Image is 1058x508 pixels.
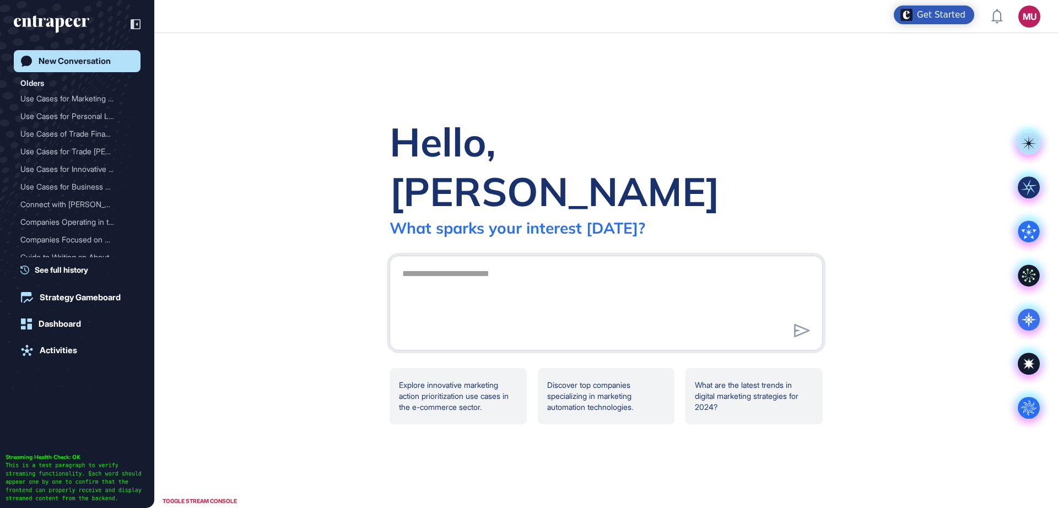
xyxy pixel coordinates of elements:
div: Companies Operating in th... [20,213,125,231]
div: Use Cases for Business Loan Products [20,178,134,196]
span: See full history [35,264,88,275]
a: Activities [14,339,141,361]
div: Use Cases of Trade Financ... [20,125,125,143]
div: What are the latest trends in digital marketing strategies for 2024? [685,368,823,424]
div: Use Cases of Trade Finance Products [20,125,134,143]
a: Dashboard [14,313,141,335]
div: Olders [20,77,44,90]
div: Use Cases for Marketing Action Prioritization [20,90,134,107]
button: MU [1018,6,1040,28]
div: Open Get Started checklist [894,6,974,24]
div: What sparks your interest [DATE]? [390,218,645,237]
div: Use Cases for Innovative Payment Methods [20,160,134,178]
div: Explore innovative marketing action prioritization use cases in the e-commerce sector. [390,368,527,424]
div: Dashboard [39,319,81,329]
div: Use Cases for Trade Finance Products [20,143,134,160]
img: launcher-image-alternative-text [900,9,913,21]
div: Use Cases for Business Lo... [20,178,125,196]
div: Use Cases for Personal Lo... [20,107,125,125]
div: Companies Focused on Decarbonization Efforts [20,231,134,248]
div: Companies Operating in the High Precision Laser Industry [20,213,134,231]
div: Activities [40,345,77,355]
div: Get Started [917,9,965,20]
div: Use Cases for Personal Loans [20,107,134,125]
div: Hello, [PERSON_NAME] [390,117,823,216]
div: entrapeer-logo [14,15,89,33]
div: Companies Focused on Deca... [20,231,125,248]
div: New Conversation [39,56,111,66]
a: Strategy Gameboard [14,287,141,309]
div: Use Cases for Innovative ... [20,160,125,178]
a: See full history [20,264,141,275]
div: Connect with Nash [20,196,134,213]
div: Guide to Writing an About Page for Your Website [20,248,134,266]
div: Discover top companies specializing in marketing automation technologies. [538,368,675,424]
div: Strategy Gameboard [40,293,121,302]
div: Guide to Writing an About... [20,248,125,266]
div: Connect with [PERSON_NAME] [20,196,125,213]
a: New Conversation [14,50,141,72]
div: Use Cases for Marketing A... [20,90,125,107]
div: Use Cases for Trade [PERSON_NAME]... [20,143,125,160]
div: TOGGLE STREAM CONSOLE [160,494,240,508]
